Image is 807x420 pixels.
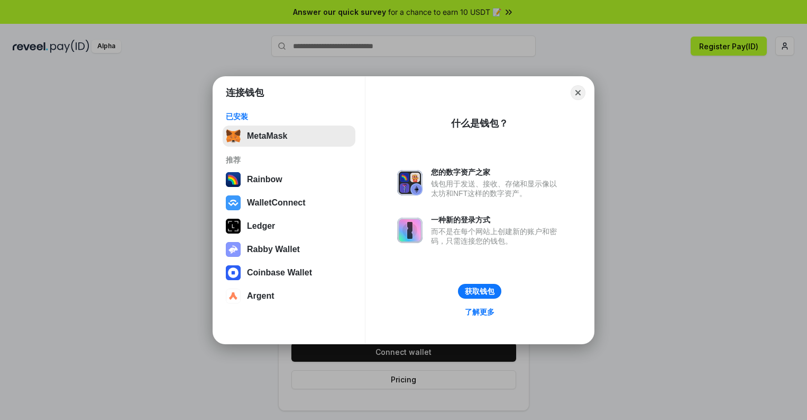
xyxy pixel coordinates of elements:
div: 了解更多 [465,307,494,317]
div: Coinbase Wallet [247,268,312,278]
img: svg+xml,%3Csvg%20width%3D%2228%22%20height%3D%2228%22%20viewBox%3D%220%200%2028%2028%22%20fill%3D... [226,195,241,210]
div: 一种新的登录方式 [431,215,562,225]
button: Close [571,85,585,100]
button: Rabby Wallet [223,239,355,260]
img: svg+xml,%3Csvg%20fill%3D%22none%22%20height%3D%2233%22%20viewBox%3D%220%200%2035%2033%22%20width%... [226,129,241,144]
div: Rabby Wallet [247,245,300,254]
div: MetaMask [247,131,287,141]
img: svg+xml,%3Csvg%20xmlns%3D%22http%3A%2F%2Fwww.w3.org%2F2000%2Fsvg%22%20fill%3D%22none%22%20viewBox... [226,242,241,257]
button: Coinbase Wallet [223,262,355,283]
div: 推荐 [226,155,352,165]
div: 而不是在每个网站上创建新的账户和密码，只需连接您的钱包。 [431,227,562,246]
button: MetaMask [223,126,355,147]
div: WalletConnect [247,198,306,208]
div: Rainbow [247,175,282,184]
button: Argent [223,285,355,307]
button: Rainbow [223,169,355,190]
div: 钱包用于发送、接收、存储和显示像以太坊和NFT这样的数字资产。 [431,179,562,198]
div: Ledger [247,221,275,231]
a: 了解更多 [458,305,501,319]
div: 获取钱包 [465,287,494,296]
img: svg+xml,%3Csvg%20xmlns%3D%22http%3A%2F%2Fwww.w3.org%2F2000%2Fsvg%22%20fill%3D%22none%22%20viewBox... [397,218,423,243]
div: 什么是钱包？ [451,117,508,130]
img: svg+xml,%3Csvg%20xmlns%3D%22http%3A%2F%2Fwww.w3.org%2F2000%2Fsvg%22%20fill%3D%22none%22%20viewBox... [397,170,423,195]
button: 获取钱包 [458,284,501,299]
button: Ledger [223,216,355,237]
button: WalletConnect [223,192,355,213]
div: Argent [247,291,274,301]
img: svg+xml,%3Csvg%20width%3D%2228%22%20height%3D%2228%22%20viewBox%3D%220%200%2028%2028%22%20fill%3D... [226,289,241,303]
img: svg+xml,%3Csvg%20xmlns%3D%22http%3A%2F%2Fwww.w3.org%2F2000%2Fsvg%22%20width%3D%2228%22%20height%3... [226,219,241,234]
div: 已安装 [226,112,352,121]
img: svg+xml,%3Csvg%20width%3D%2228%22%20height%3D%2228%22%20viewBox%3D%220%200%2028%2028%22%20fill%3D... [226,265,241,280]
div: 您的数字资产之家 [431,167,562,177]
h1: 连接钱包 [226,86,264,99]
img: svg+xml,%3Csvg%20width%3D%22120%22%20height%3D%22120%22%20viewBox%3D%220%200%20120%20120%22%20fil... [226,172,241,187]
